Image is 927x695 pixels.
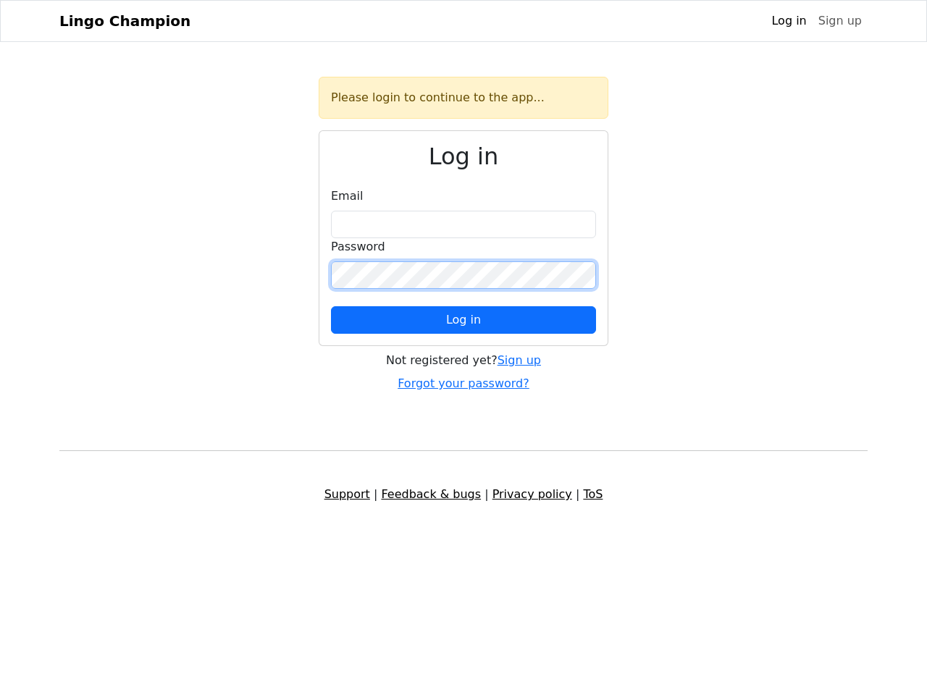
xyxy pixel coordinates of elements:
a: Privacy policy [492,487,572,501]
button: Log in [331,306,596,334]
a: Support [324,487,370,501]
label: Email [331,188,363,205]
a: Sign up [498,353,541,367]
a: Lingo Champion [59,7,190,35]
div: Not registered yet? [319,352,608,369]
a: ToS [583,487,603,501]
div: | | | [51,486,876,503]
label: Password [331,238,385,256]
span: Log in [446,313,481,327]
h2: Log in [331,143,596,170]
div: Please login to continue to the app... [319,77,608,119]
a: Log in [765,7,812,35]
a: Forgot your password? [398,376,529,390]
a: Feedback & bugs [381,487,481,501]
a: Sign up [813,7,868,35]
